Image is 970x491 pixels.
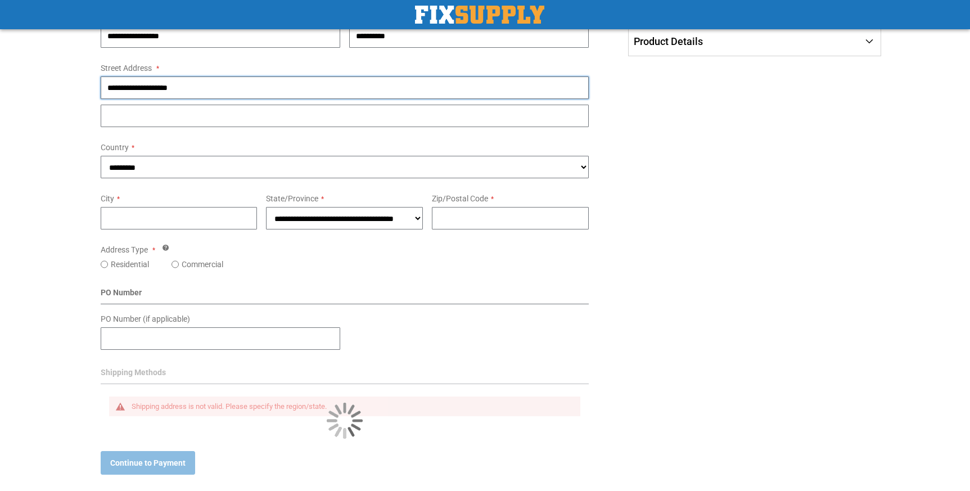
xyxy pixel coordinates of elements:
[327,403,363,439] img: Loading...
[182,259,223,270] label: Commercial
[101,287,589,304] div: PO Number
[415,6,544,24] img: Fix Industrial Supply
[101,194,114,203] span: City
[101,143,129,152] span: Country
[634,35,703,47] span: Product Details
[101,314,190,323] span: PO Number (if applicable)
[415,6,544,24] a: store logo
[432,194,488,203] span: Zip/Postal Code
[111,259,149,270] label: Residential
[101,245,148,254] span: Address Type
[266,194,318,203] span: State/Province
[101,64,152,73] span: Street Address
